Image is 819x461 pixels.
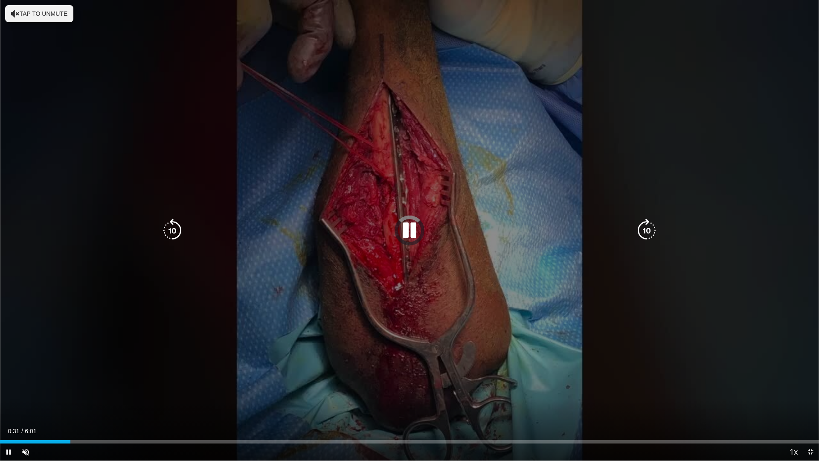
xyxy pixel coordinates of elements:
[5,5,73,22] button: Tap to unmute
[785,443,802,461] button: Playback Rate
[802,443,819,461] button: Exit Fullscreen
[17,443,34,461] button: Unmute
[25,428,36,435] span: 6:01
[21,428,23,435] span: /
[8,428,19,435] span: 0:31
